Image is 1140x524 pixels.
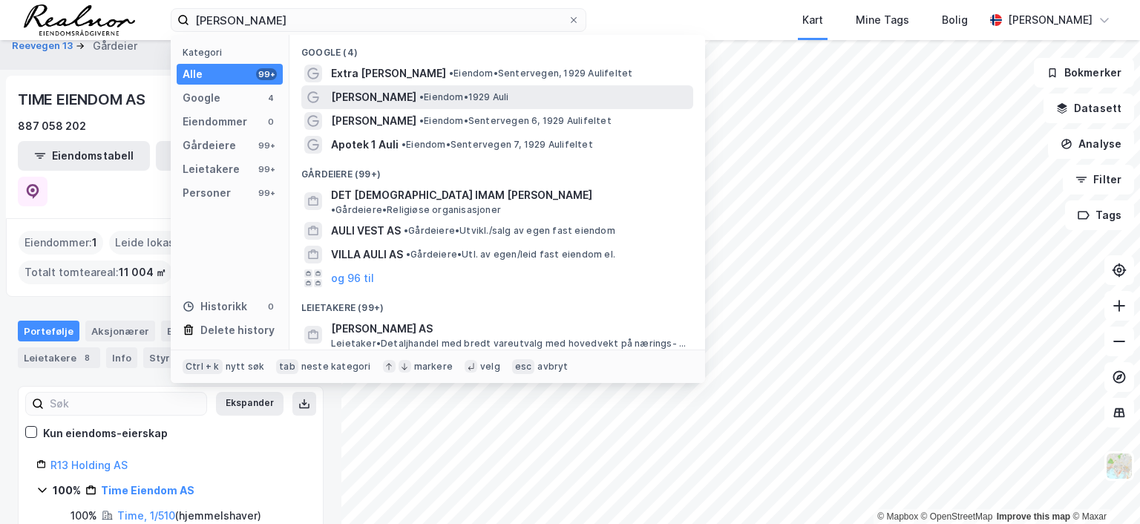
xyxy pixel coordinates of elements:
span: [PERSON_NAME] [331,88,416,106]
div: 887 058 202 [18,117,86,135]
span: Leietaker • Detaljhandel med bredt vareutvalg med hovedvekt på nærings- og nytelsesmidler [331,338,690,350]
span: Eiendom • 1929 Auli [419,91,509,103]
div: Google [183,89,220,107]
div: [PERSON_NAME] [1008,11,1092,29]
div: avbryt [537,361,568,373]
div: Eiendommer [183,113,247,131]
img: Z [1105,452,1133,480]
span: Eiendom • Sentervegen 6, 1929 Aulifeltet [419,115,612,127]
span: • [419,115,424,126]
span: • [406,249,410,260]
input: Søk [44,393,206,415]
div: Kontrollprogram for chat [1066,453,1140,524]
span: DET [DEMOGRAPHIC_DATA] IMAM [PERSON_NAME] [331,186,592,204]
span: • [402,139,406,150]
div: Gårdeiere (99+) [289,157,705,183]
div: Personer [183,184,231,202]
iframe: Chat Widget [1066,453,1140,524]
div: Kategori [183,47,283,58]
div: Mine Tags [856,11,909,29]
input: Søk på adresse, matrikkel, gårdeiere, leietakere eller personer [189,9,568,31]
div: Portefølje [18,321,79,341]
img: realnor-logo.934646d98de889bb5806.png [24,4,135,36]
div: Aksjonærer [85,321,155,341]
div: Google (4) [289,35,705,62]
div: 0 [265,301,277,312]
a: Time Eiendom AS [101,484,194,497]
button: Tags [1065,200,1134,230]
div: Styret [143,347,204,368]
button: Filter [1063,165,1134,194]
div: markere [414,361,453,373]
div: Historikk [183,298,247,315]
button: Reevegen 13 [12,39,76,53]
button: og 96 til [331,269,374,287]
span: 11 004 ㎡ [119,263,166,281]
div: Delete history [200,321,275,339]
span: [PERSON_NAME] [331,112,416,130]
button: Eiendomstabell [18,141,150,171]
span: Gårdeiere • Utl. av egen/leid fast eiendom el. [406,249,615,261]
a: Improve this map [997,511,1070,522]
button: Analyse [1048,129,1134,159]
span: Gårdeiere • Religiøse organisasjoner [331,204,501,216]
div: Totalt tomteareal : [19,261,172,284]
div: neste kategori [301,361,371,373]
span: • [331,204,335,215]
span: VILLA AULI AS [331,246,403,263]
div: velg [480,361,500,373]
div: 99+ [256,140,277,151]
div: Alle [183,65,203,83]
button: Bokmerker [1034,58,1134,88]
div: tab [276,359,298,374]
div: 99+ [256,187,277,199]
a: R13 Holding AS [50,459,128,471]
div: esc [512,359,535,374]
div: Gårdeier [93,37,137,55]
div: Eiendommer [161,321,252,341]
span: • [419,91,424,102]
button: Leietakertabell [156,141,288,171]
div: Gårdeiere [183,137,236,154]
div: nytt søk [226,361,265,373]
span: 1 [92,234,97,252]
span: Eiendom • Sentervegen 7, 1929 Aulifeltet [402,139,593,151]
span: Apotek 1 Auli [331,136,399,154]
span: [PERSON_NAME] AS [331,320,687,338]
a: Mapbox [877,511,918,522]
div: 8 [79,350,94,365]
div: Ctrl + k [183,359,223,374]
div: TIME EIENDOM AS [18,88,148,111]
div: 4 [265,92,277,104]
span: Extra [PERSON_NAME] [331,65,446,82]
div: Leide lokasjoner : [109,231,214,255]
div: Kart [802,11,823,29]
div: Kun eiendoms-eierskap [43,425,168,442]
div: Eiendommer : [19,231,103,255]
div: Leietakere (99+) [289,290,705,317]
button: Datasett [1044,94,1134,123]
span: • [404,225,408,236]
div: Leietakere [18,347,100,368]
div: 99+ [256,163,277,175]
div: 99+ [256,68,277,80]
a: Time, 1/510 [117,509,175,522]
div: Bolig [942,11,968,29]
div: 100% [53,482,81,500]
div: Leietakere [183,160,240,178]
a: OpenStreetMap [921,511,993,522]
span: Gårdeiere • Utvikl./salg av egen fast eiendom [404,225,615,237]
span: AULI VEST AS [331,222,401,240]
div: 0 [265,116,277,128]
button: Ekspander [216,392,284,416]
div: Info [106,347,137,368]
span: Eiendom • Sentervegen, 1929 Aulifeltet [449,68,632,79]
span: • [449,68,453,79]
